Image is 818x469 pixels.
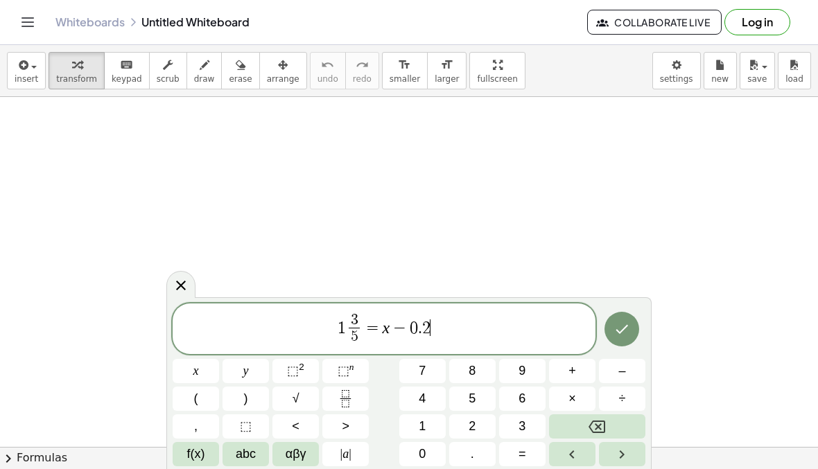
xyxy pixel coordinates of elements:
span: × [568,389,576,408]
button: save [740,52,775,89]
button: 3 [499,414,546,439]
span: fullscreen [477,74,517,84]
button: Greater than [322,414,369,439]
span: < [292,417,299,436]
span: , [194,417,198,436]
button: Log in [724,9,790,35]
i: format_size [398,57,411,73]
button: Collaborate Live [587,10,722,35]
button: 7 [399,359,446,383]
span: ⬚ [240,417,252,436]
span: larger [435,74,459,84]
button: transform [49,52,105,89]
button: scrub [149,52,187,89]
button: . [449,442,496,466]
button: Less than [272,414,319,439]
button: 2 [449,414,496,439]
button: , [173,414,219,439]
span: f(x) [187,445,205,463]
span: ÷ [619,389,626,408]
button: Plus [549,359,595,383]
i: undo [321,57,334,73]
button: 9 [499,359,546,383]
button: Equals [499,442,546,466]
i: format_size [440,57,453,73]
button: Minus [599,359,645,383]
button: Times [549,387,595,411]
span: ⬚ [287,364,299,378]
span: − [390,319,410,336]
span: ( [194,389,198,408]
span: ) [244,389,248,408]
span: save [747,74,767,84]
button: Absolute value [322,442,369,466]
span: Collaborate Live [599,16,710,28]
i: keyboard [120,57,133,73]
button: 4 [399,387,446,411]
button: load [778,52,811,89]
button: 0 [399,442,446,466]
button: y [223,359,269,383]
span: | [349,447,351,461]
button: 8 [449,359,496,383]
span: a [340,445,351,463]
button: 1 [399,414,446,439]
button: Fraction [322,387,369,411]
span: 7 [419,362,426,380]
span: insert [15,74,38,84]
button: redoredo [345,52,379,89]
span: 3 [519,417,525,436]
span: + [568,362,576,380]
button: Toggle navigation [17,11,39,33]
button: 5 [449,387,496,411]
span: 0 [410,319,418,336]
a: Whiteboards [55,15,125,29]
button: ) [223,387,269,411]
button: erase [221,52,259,89]
span: smaller [390,74,420,84]
span: 6 [519,389,525,408]
button: insert [7,52,46,89]
span: 2 [469,417,476,436]
span: load [785,74,803,84]
span: | [340,447,343,461]
button: undoundo [310,52,346,89]
span: 1 [338,319,346,336]
button: Placeholder [223,414,269,439]
button: Backspace [549,414,645,439]
span: settings [660,74,693,84]
span: 1 [419,417,426,436]
button: Alphabet [223,442,269,466]
span: . [471,445,474,463]
span: erase [229,74,252,84]
var: x [383,318,390,336]
button: Squared [272,359,319,383]
span: 5 [469,389,476,408]
button: format_sizelarger [427,52,467,89]
span: αβγ [286,445,306,463]
span: 3 [351,312,358,328]
span: 2 [422,319,430,336]
button: Greek alphabet [272,442,319,466]
span: y [243,362,249,380]
button: x [173,359,219,383]
span: undo [317,74,338,84]
span: 8 [469,362,476,380]
span: redo [353,74,372,84]
span: ⬚ [338,364,349,378]
button: Left arrow [549,442,595,466]
button: Divide [599,387,645,411]
span: > [342,417,349,436]
span: 5 [351,329,358,344]
button: Superscript [322,359,369,383]
button: 6 [499,387,546,411]
i: redo [356,57,369,73]
button: Square root [272,387,319,411]
span: 0 [419,445,426,463]
button: arrange [259,52,307,89]
button: keyboardkeypad [104,52,150,89]
button: new [704,52,737,89]
button: format_sizesmaller [382,52,428,89]
button: settings [652,52,701,89]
